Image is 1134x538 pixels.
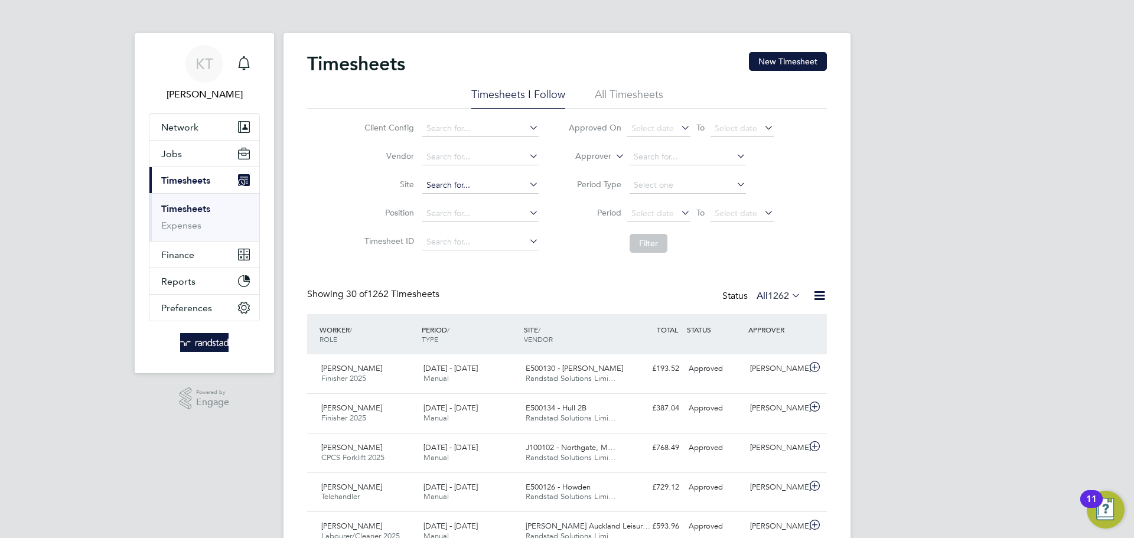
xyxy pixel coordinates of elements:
span: KT [195,56,213,71]
span: [DATE] - [DATE] [423,442,478,452]
span: Preferences [161,302,212,314]
h2: Timesheets [307,52,405,76]
div: £768.49 [623,438,684,458]
button: Jobs [149,141,259,167]
span: VENDOR [524,334,553,344]
span: Finisher 2025 [321,373,366,383]
span: Select date [631,123,674,133]
div: Approved [684,478,745,497]
div: [PERSON_NAME] [745,399,807,418]
span: [DATE] - [DATE] [423,482,478,492]
span: To [693,120,708,135]
span: [DATE] - [DATE] [423,403,478,413]
span: E500130 - [PERSON_NAME] [526,363,623,373]
span: Powered by [196,387,229,397]
button: Open Resource Center, 11 new notifications [1087,491,1125,529]
div: Timesheets [149,193,259,241]
button: Network [149,114,259,140]
span: ROLE [320,334,337,344]
div: [PERSON_NAME] [745,438,807,458]
div: APPROVER [745,319,807,340]
label: Timesheet ID [361,236,414,246]
span: E500134 - Hull 2B [526,403,586,413]
span: [PERSON_NAME] [321,363,382,373]
span: 30 of [346,288,367,300]
div: Showing [307,288,442,301]
span: [PERSON_NAME] [321,521,382,531]
button: Finance [149,242,259,268]
a: Timesheets [161,203,210,214]
span: Randstad Solutions Limi… [526,373,616,383]
span: TOTAL [657,325,678,334]
span: [PERSON_NAME] Auckland Leisur… [526,521,650,531]
span: Network [161,122,198,133]
span: Manual [423,491,449,501]
div: 11 [1086,499,1097,514]
div: £593.96 [623,517,684,536]
span: E500126 - Howden [526,482,591,492]
span: Finance [161,249,194,260]
span: Randstad Solutions Limi… [526,413,616,423]
span: [DATE] - [DATE] [423,363,478,373]
span: Randstad Solutions Limi… [526,452,616,462]
input: Search for... [422,177,539,194]
div: [PERSON_NAME] [745,359,807,379]
span: Select date [715,208,757,219]
div: Approved [684,359,745,379]
input: Search for... [422,206,539,222]
div: SITE [521,319,623,350]
span: Kieran Trotter [149,87,260,102]
label: Site [361,179,414,190]
button: Timesheets [149,167,259,193]
span: TYPE [422,334,438,344]
span: / [538,325,540,334]
span: To [693,205,708,220]
label: Position [361,207,414,218]
a: Powered byEngage [180,387,230,410]
span: Finisher 2025 [321,413,366,423]
label: Vendor [361,151,414,161]
button: Reports [149,268,259,294]
span: Randstad Solutions Limi… [526,491,616,501]
span: Manual [423,413,449,423]
nav: Main navigation [135,33,274,373]
input: Select one [630,177,746,194]
div: £387.04 [623,399,684,418]
span: Reports [161,276,195,287]
div: Status [722,288,803,305]
div: STATUS [684,319,745,340]
span: / [447,325,449,334]
div: Approved [684,399,745,418]
input: Search for... [422,120,539,137]
label: Approved On [568,122,621,133]
span: 1262 Timesheets [346,288,439,300]
button: Preferences [149,295,259,321]
span: CPCS Forklift 2025 [321,452,384,462]
li: All Timesheets [595,87,663,109]
label: Client Config [361,122,414,133]
span: 1262 [768,290,789,302]
span: Manual [423,452,449,462]
input: Search for... [422,234,539,250]
div: WORKER [317,319,419,350]
div: [PERSON_NAME] [745,478,807,497]
div: PERIOD [419,319,521,350]
input: Search for... [630,149,746,165]
span: Select date [631,208,674,219]
span: Timesheets [161,175,210,186]
span: Jobs [161,148,182,159]
span: / [350,325,352,334]
span: J100102 - Northgate, M… [526,442,615,452]
span: Engage [196,397,229,407]
span: Manual [423,373,449,383]
button: Filter [630,234,667,253]
a: Go to home page [149,333,260,352]
a: Expenses [161,220,201,231]
span: Select date [715,123,757,133]
label: All [757,290,801,302]
span: [DATE] - [DATE] [423,521,478,531]
span: Telehandler [321,491,360,501]
div: Approved [684,438,745,458]
div: Approved [684,517,745,536]
li: Timesheets I Follow [471,87,565,109]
